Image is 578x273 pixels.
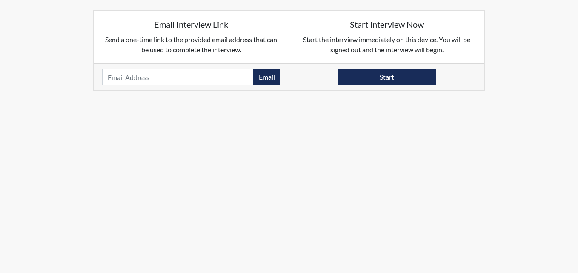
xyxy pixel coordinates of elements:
[253,69,280,85] button: Email
[298,19,476,29] h5: Start Interview Now
[102,34,280,55] p: Send a one-time link to the provided email address that can be used to complete the interview.
[298,34,476,55] p: Start the interview immediately on this device. You will be signed out and the interview will begin.
[102,19,280,29] h5: Email Interview Link
[338,69,436,85] button: Start
[102,69,254,85] input: Email Address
